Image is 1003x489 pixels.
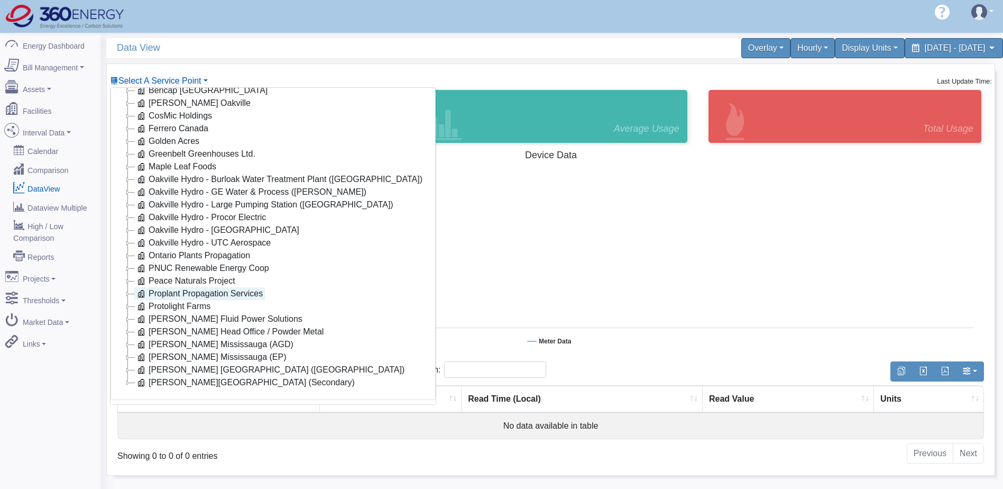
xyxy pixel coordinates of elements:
[134,262,271,275] a: PNUC Renewable Energy Coop
[703,386,874,413] th: Read Value : activate to sort column ascending
[134,211,268,224] a: Oakville Hydro - Procor Electric
[134,186,369,198] a: Oakville Hydro - GE Water & Process ([PERSON_NAME])
[134,300,213,313] a: Protolight Farms
[122,198,425,211] li: Oakville Hydro - Large Pumping Station ([GEOGRAPHIC_DATA])
[122,325,425,338] li: [PERSON_NAME] Head Office / Powder Metal
[122,110,425,122] li: CosMic Holdings
[134,160,218,173] a: Maple Leaf Foods
[134,122,210,135] a: Ferrero Canada
[444,361,546,378] input: Search:
[134,198,395,211] a: Oakville Hydro - Large Pumping Station ([GEOGRAPHIC_DATA])
[614,122,679,136] span: Average Usage
[134,338,296,351] a: [PERSON_NAME] Mississauga (AGD)
[134,148,257,160] a: Greenbelt Greenhouses Ltd.
[122,211,425,224] li: Oakville Hydro - Procor Electric
[110,87,436,405] div: Select A Service Point
[923,122,973,136] span: Total Usage
[134,325,326,338] a: [PERSON_NAME] Head Office / Powder Metal
[134,287,265,300] a: Proplant Propagation Services
[925,43,986,52] span: [DATE] - [DATE]
[122,262,425,275] li: PNUC Renewable Energy Coop
[122,351,425,364] li: [PERSON_NAME] Mississauga (EP)
[790,38,835,58] div: Hourly
[118,76,201,85] span: Device List
[937,77,992,85] small: Last Update Time:
[134,84,270,97] a: Bericap [GEOGRAPHIC_DATA]
[134,364,407,376] a: [PERSON_NAME] [GEOGRAPHIC_DATA] ([GEOGRAPHIC_DATA])
[134,313,305,325] a: [PERSON_NAME] Fluid Power Solutions
[122,160,425,173] li: Maple Leaf Foods
[912,361,934,382] button: Export to Excel
[122,173,425,186] li: Oakville Hydro - Burloak Water Treatment Plant ([GEOGRAPHIC_DATA])
[134,376,357,389] a: [PERSON_NAME][GEOGRAPHIC_DATA] (Secondary)
[122,97,425,110] li: [PERSON_NAME] Oakville
[411,361,546,378] label: Search:
[539,338,572,345] tspan: Meter Data
[122,148,425,160] li: Greenbelt Greenhouses Ltd.
[117,38,556,58] span: Data View
[134,224,301,237] a: Oakville Hydro - [GEOGRAPHIC_DATA]
[134,97,253,110] a: [PERSON_NAME] Oakville
[955,361,984,382] button: Show/Hide Columns
[122,364,425,376] li: [PERSON_NAME] [GEOGRAPHIC_DATA] ([GEOGRAPHIC_DATA])
[122,275,425,287] li: Peace Naturals Project
[122,224,425,237] li: Oakville Hydro - [GEOGRAPHIC_DATA]
[134,237,273,249] a: Oakville Hydro - UTC Aerospace
[134,173,425,186] a: Oakville Hydro - Burloak Water Treatment Plant ([GEOGRAPHIC_DATA])
[122,249,425,262] li: Ontario Plants Propagation
[134,249,252,262] a: Ontario Plants Propagation
[122,300,425,313] li: Protolight Farms
[134,110,214,122] a: CosMic Holdings
[118,413,983,439] td: No data available in table
[122,237,425,249] li: Oakville Hydro - UTC Aerospace
[835,38,904,58] div: Display Units
[134,275,237,287] a: Peace Naturals Project
[122,287,425,300] li: Proplant Propagation Services
[122,122,425,135] li: Ferrero Canada
[122,186,425,198] li: Oakville Hydro - GE Water & Process ([PERSON_NAME])
[741,38,790,58] div: Overlay
[971,4,987,20] img: user-3.svg
[874,386,983,413] th: Units : activate to sort column ascending
[134,135,201,148] a: Golden Acres
[890,361,913,382] button: Copy to clipboard
[122,376,425,389] li: [PERSON_NAME][GEOGRAPHIC_DATA] (Secondary)
[934,361,956,382] button: Generate PDF
[117,442,469,463] div: Showing 0 to 0 of 0 entries
[122,84,425,97] li: Bericap [GEOGRAPHIC_DATA]
[110,76,208,85] a: Select A Service Point
[122,313,425,325] li: [PERSON_NAME] Fluid Power Solutions
[525,150,577,160] tspan: Device Data
[122,338,425,351] li: [PERSON_NAME] Mississauga (AGD)
[462,386,703,413] th: Read Time (Local) : activate to sort column ascending
[122,135,425,148] li: Golden Acres
[134,351,289,364] a: [PERSON_NAME] Mississauga (EP)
